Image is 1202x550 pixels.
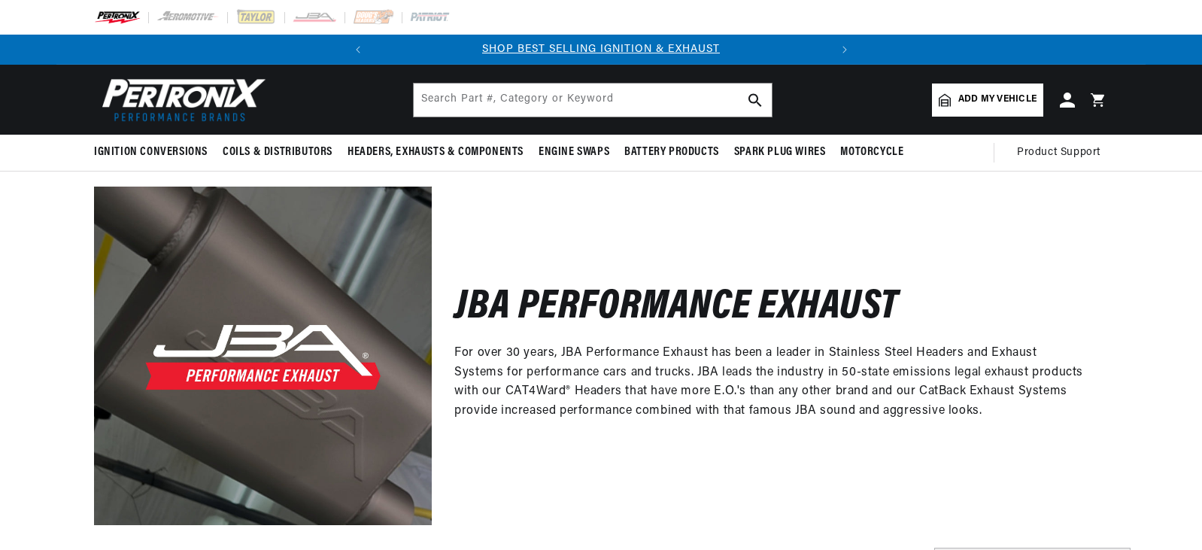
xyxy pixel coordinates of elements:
[348,144,524,160] span: Headers, Exhausts & Components
[531,135,617,170] summary: Engine Swaps
[223,144,332,160] span: Coils & Distributors
[734,144,826,160] span: Spark Plug Wires
[539,144,609,160] span: Engine Swaps
[1017,144,1100,161] span: Product Support
[373,41,830,58] div: 1 of 2
[94,74,267,126] img: Pertronix
[624,144,719,160] span: Battery Products
[56,35,1146,65] slideshow-component: Translation missing: en.sections.announcements.announcement_bar
[454,344,1085,421] p: For over 30 years, JBA Performance Exhaust has been a leader in Stainless Steel Headers and Exhau...
[739,84,772,117] button: search button
[414,84,772,117] input: Search Part #, Category or Keyword
[840,144,903,160] span: Motorcycle
[932,84,1043,117] a: Add my vehicle
[94,144,208,160] span: Ignition Conversions
[482,44,720,55] a: SHOP BEST SELLING IGNITION & EXHAUST
[727,135,833,170] summary: Spark Plug Wires
[617,135,727,170] summary: Battery Products
[833,135,911,170] summary: Motorcycle
[94,135,215,170] summary: Ignition Conversions
[454,290,898,326] h2: JBA Performance Exhaust
[958,93,1037,107] span: Add my vehicle
[215,135,340,170] summary: Coils & Distributors
[340,135,531,170] summary: Headers, Exhausts & Components
[343,35,373,65] button: Translation missing: en.sections.announcements.previous_announcement
[1017,135,1108,171] summary: Product Support
[94,187,432,524] img: JBA Performance Exhaust
[830,35,860,65] button: Translation missing: en.sections.announcements.next_announcement
[373,41,830,58] div: Announcement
